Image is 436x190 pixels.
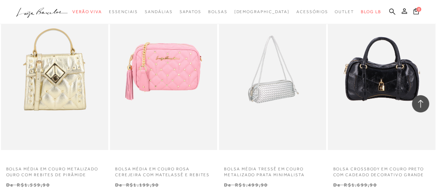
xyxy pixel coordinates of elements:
[234,6,290,18] a: noSubCategoriesText
[361,6,381,18] a: BLOG LB
[115,182,122,188] small: De
[296,6,328,18] a: noSubCategoriesText
[1,162,108,178] a: BOLSA MÉDIA EM COURO METALIZADO OURO COM REBITES DE PIRÂMIDE
[234,9,290,14] span: [DEMOGRAPHIC_DATA]
[6,182,13,188] small: De
[72,6,102,18] a: noSubCategoriesText
[110,162,217,178] a: BOLSA MÉDIA EM COURO ROSA CEREJEIRA COM MATELASSÊ E REBITES
[235,182,268,188] small: R$1.499,90
[109,9,138,14] span: Essenciais
[333,182,340,188] small: De
[17,182,50,188] small: R$1.559,90
[145,6,172,18] a: noSubCategoriesText
[179,9,201,14] span: Sapatos
[411,8,421,17] button: 0
[208,9,227,14] span: Bolsas
[145,9,172,14] span: Sandálias
[335,9,354,14] span: Outlet
[179,6,201,18] a: noSubCategoriesText
[361,9,381,14] span: BLOG LB
[296,9,328,14] span: Acessórios
[416,7,421,12] span: 0
[224,182,231,188] small: De
[72,9,102,14] span: Verão Viva
[109,6,138,18] a: noSubCategoriesText
[208,6,227,18] a: noSubCategoriesText
[335,6,354,18] a: noSubCategoriesText
[219,162,326,178] a: BOLSA MÉDIA TRESSÊ EM COURO METALIZADO PRATA MINIMALISTA
[328,162,435,178] a: BOLSA CROSSBODY EM COURO PRETO COM CADEADO DECORATIVO GRANDE
[344,182,377,188] small: R$1.699,90
[126,182,159,188] small: R$1.199,90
